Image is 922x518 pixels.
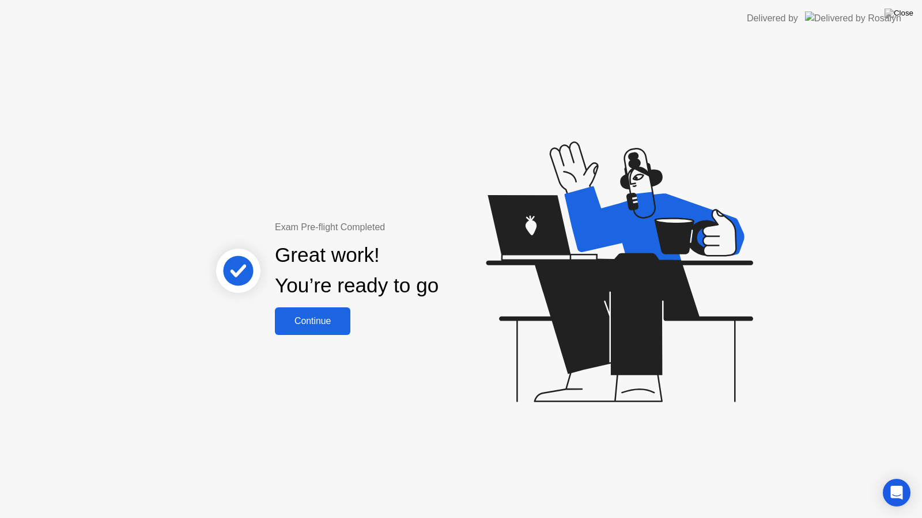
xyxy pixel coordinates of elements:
[275,220,513,234] div: Exam Pre-flight Completed
[275,307,350,335] button: Continue
[275,240,439,301] div: Great work! You’re ready to go
[883,479,910,506] div: Open Intercom Messenger
[805,12,901,25] img: Delivered by Rosalyn
[278,316,347,326] div: Continue
[885,9,913,18] img: Close
[747,12,798,25] div: Delivered by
